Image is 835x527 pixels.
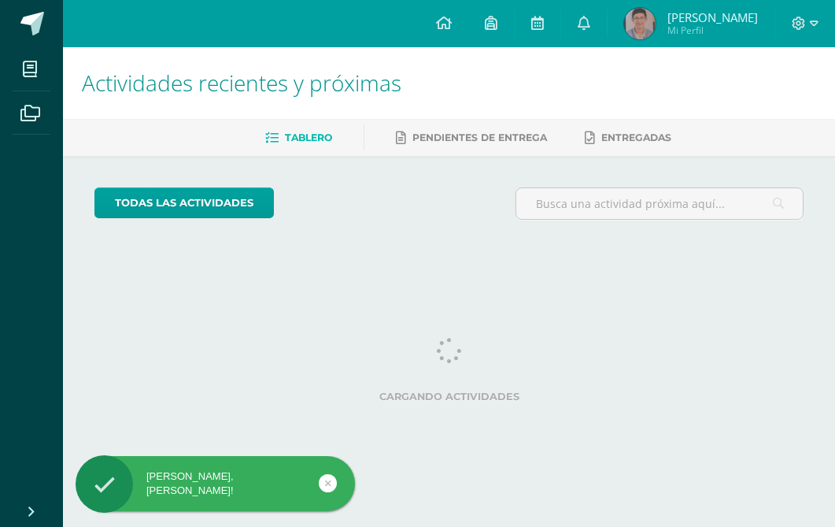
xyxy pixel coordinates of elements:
a: Tablero [265,125,332,150]
div: [PERSON_NAME], [PERSON_NAME]! [76,469,355,498]
span: [PERSON_NAME] [667,9,758,25]
a: Entregadas [585,125,671,150]
a: Pendientes de entrega [396,125,547,150]
span: Mi Perfil [667,24,758,37]
span: Actividades recientes y próximas [82,68,401,98]
span: Pendientes de entrega [412,132,547,143]
label: Cargando actividades [94,391,804,403]
span: Entregadas [601,132,671,143]
a: todas las Actividades [94,187,274,218]
img: 9ccb69e3c28bfc63e59a54b2b2b28f1c.png [624,8,656,39]
span: Tablero [285,132,332,143]
input: Busca una actividad próxima aquí... [516,188,803,219]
